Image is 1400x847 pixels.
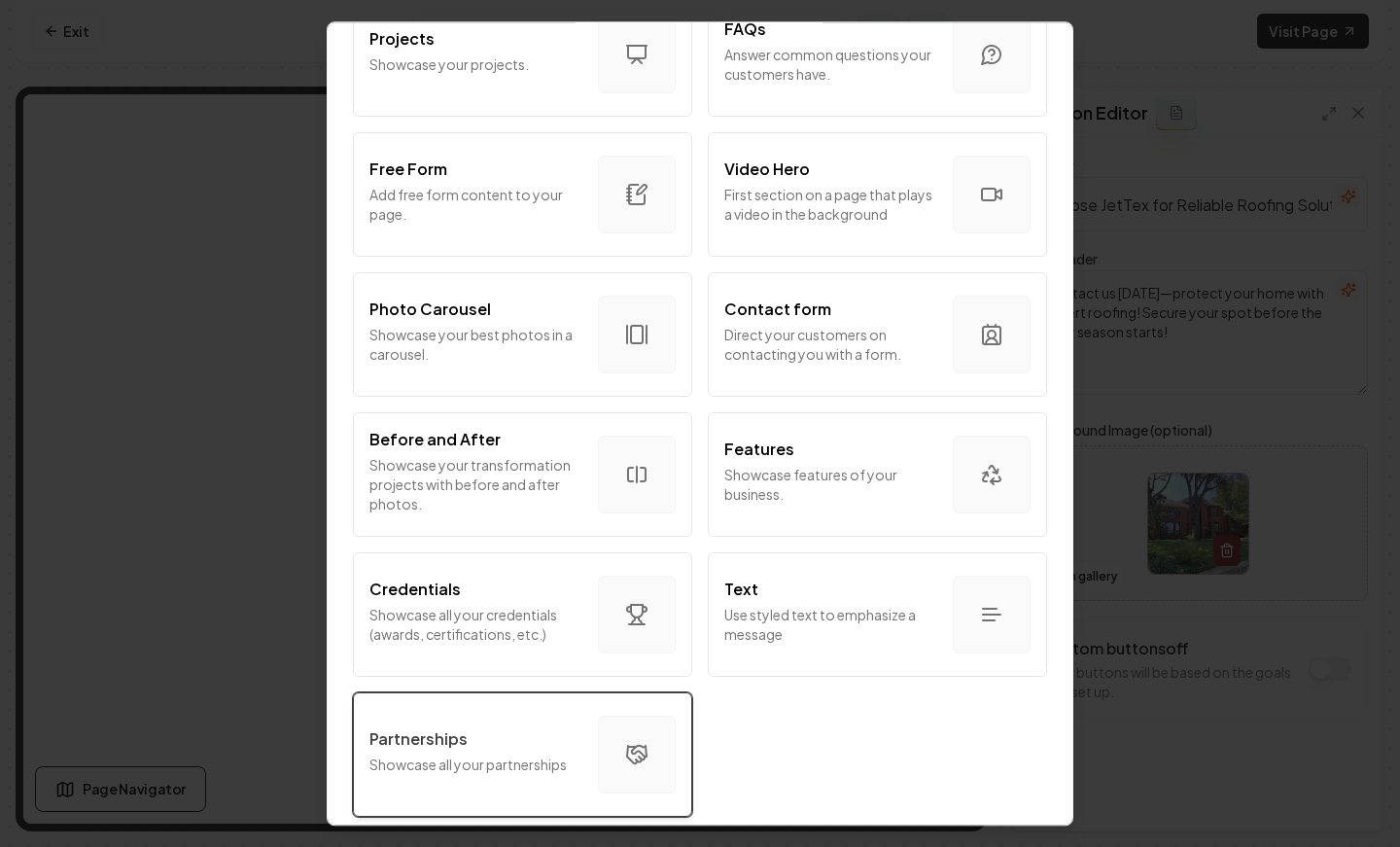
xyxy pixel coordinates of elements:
p: Features [724,438,794,461]
p: Video Hero [724,158,810,181]
p: Before and After [369,428,501,451]
p: Showcase all your partnerships [369,755,582,774]
p: Showcase your transformation projects with before and after photos. [369,455,582,513]
p: Add free form content to your page. [369,185,582,224]
p: Showcase all your credentials (awards, certifications, etc.) [369,605,582,644]
button: Before and AfterShowcase your transformation projects with before and after photos. [353,412,692,537]
button: CredentialsShowcase all your credentials (awards, certifications, etc.) [353,552,692,677]
button: TextUse styled text to emphasize a message [708,552,1047,677]
p: Showcase features of your business. [724,465,937,504]
button: Video HeroFirst section on a page that plays a video in the background [708,132,1047,257]
button: Photo CarouselShowcase your best photos in a carousel. [353,272,692,397]
p: Credentials [369,578,461,601]
p: Free Form [369,158,447,181]
p: Showcase your projects. [369,54,582,74]
p: Direct your customers on contacting you with a form. [724,325,937,364]
p: Contact form [724,298,831,321]
p: First section on a page that plays a video in the background [724,185,937,224]
p: Use styled text to emphasize a message [724,605,937,644]
p: Projects [369,27,435,51]
p: Showcase your best photos in a carousel. [369,325,582,364]
button: FeaturesShowcase features of your business. [708,412,1047,537]
button: Contact formDirect your customers on contacting you with a form. [708,272,1047,397]
button: Free FormAdd free form content to your page. [353,132,692,257]
p: FAQs [724,18,766,41]
p: Text [724,578,758,601]
button: PartnershipsShowcase all your partnerships [353,692,692,817]
p: Partnerships [369,727,468,751]
p: Answer common questions your customers have. [724,45,937,84]
p: Photo Carousel [369,298,491,321]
